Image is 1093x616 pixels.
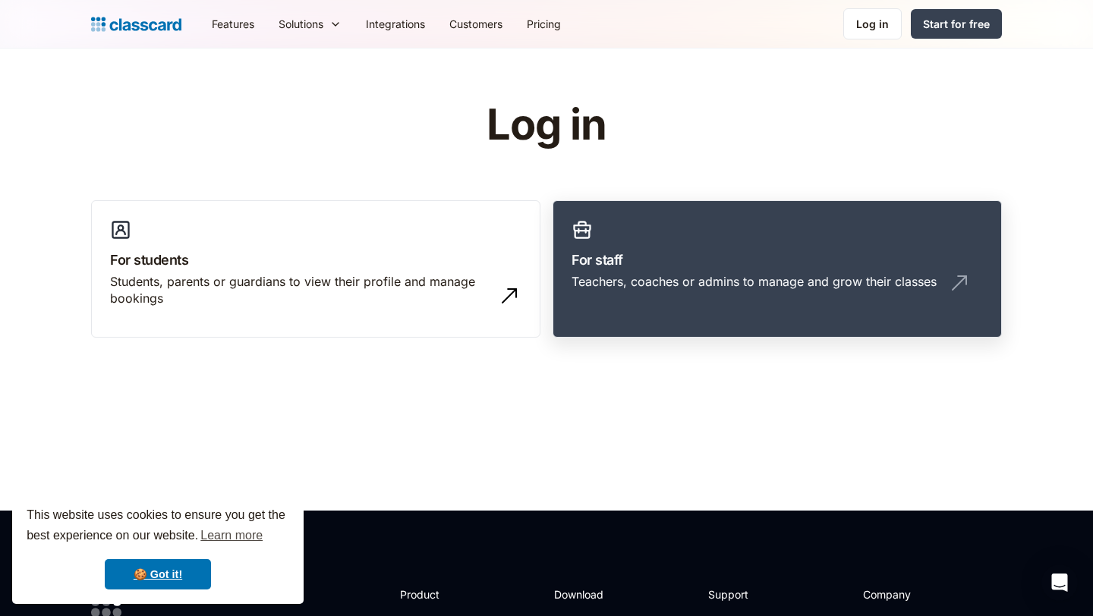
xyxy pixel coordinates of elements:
[110,250,521,270] h3: For students
[515,7,573,41] a: Pricing
[198,524,265,547] a: learn more about cookies
[1041,564,1078,601] div: Open Intercom Messenger
[27,506,289,547] span: This website uses cookies to ensure you get the best experience on our website.
[911,9,1002,39] a: Start for free
[110,273,491,307] div: Students, parents or guardians to view their profile and manage bookings
[856,16,889,32] div: Log in
[279,16,323,32] div: Solutions
[572,273,937,290] div: Teachers, coaches or admins to manage and grow their classes
[105,559,211,589] a: dismiss cookie message
[266,7,354,41] div: Solutions
[553,200,1002,338] a: For staffTeachers, coaches or admins to manage and grow their classes
[91,14,181,35] a: home
[572,250,983,270] h3: For staff
[708,586,770,602] h2: Support
[306,102,788,149] h1: Log in
[200,7,266,41] a: Features
[91,200,540,338] a: For studentsStudents, parents or guardians to view their profile and manage bookings
[437,7,515,41] a: Customers
[12,492,304,604] div: cookieconsent
[923,16,990,32] div: Start for free
[863,586,964,602] h2: Company
[400,586,481,602] h2: Product
[554,586,616,602] h2: Download
[843,8,902,39] a: Log in
[354,7,437,41] a: Integrations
